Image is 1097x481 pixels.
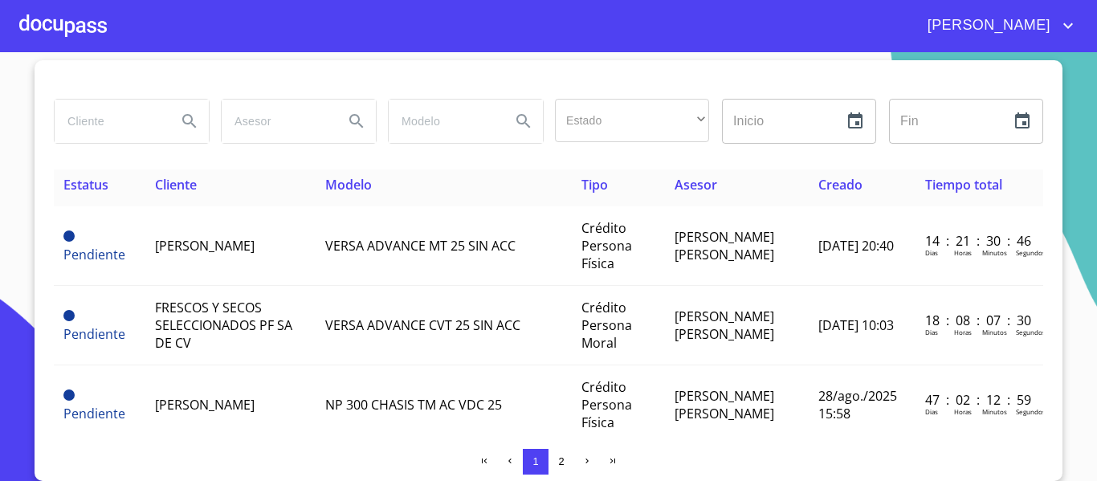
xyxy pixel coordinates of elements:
[523,449,548,475] button: 1
[63,389,75,401] span: Pendiente
[954,328,972,336] p: Horas
[155,396,255,414] span: [PERSON_NAME]
[818,316,894,334] span: [DATE] 10:03
[818,176,863,194] span: Creado
[63,310,75,321] span: Pendiente
[63,405,125,422] span: Pendiente
[222,100,331,143] input: search
[325,237,516,255] span: VERSA ADVANCE MT 25 SIN ACC
[916,13,1078,39] button: account of current user
[1016,407,1046,416] p: Segundos
[325,396,502,414] span: NP 300 CHASIS TM AC VDC 25
[925,328,938,336] p: Dias
[581,299,632,352] span: Crédito Persona Moral
[63,246,125,263] span: Pendiente
[55,100,164,143] input: search
[170,102,209,141] button: Search
[155,237,255,255] span: [PERSON_NAME]
[925,248,938,257] p: Dias
[675,228,774,263] span: [PERSON_NAME] [PERSON_NAME]
[1016,328,1046,336] p: Segundos
[925,407,938,416] p: Dias
[581,378,632,431] span: Crédito Persona Física
[325,176,372,194] span: Modelo
[982,407,1007,416] p: Minutos
[954,248,972,257] p: Horas
[818,237,894,255] span: [DATE] 20:40
[389,100,498,143] input: search
[675,176,717,194] span: Asesor
[675,387,774,422] span: [PERSON_NAME] [PERSON_NAME]
[925,312,1034,329] p: 18 : 08 : 07 : 30
[337,102,376,141] button: Search
[548,449,574,475] button: 2
[63,230,75,242] span: Pendiente
[581,176,608,194] span: Tipo
[954,407,972,416] p: Horas
[504,102,543,141] button: Search
[916,13,1058,39] span: [PERSON_NAME]
[155,176,197,194] span: Cliente
[555,99,709,142] div: ​
[1016,248,1046,257] p: Segundos
[925,232,1034,250] p: 14 : 21 : 30 : 46
[982,248,1007,257] p: Minutos
[63,176,108,194] span: Estatus
[925,391,1034,409] p: 47 : 02 : 12 : 59
[982,328,1007,336] p: Minutos
[818,387,897,422] span: 28/ago./2025 15:58
[325,316,520,334] span: VERSA ADVANCE CVT 25 SIN ACC
[155,299,292,352] span: FRESCOS Y SECOS SELECCIONADOS PF SA DE CV
[925,176,1002,194] span: Tiempo total
[675,308,774,343] span: [PERSON_NAME] [PERSON_NAME]
[532,455,538,467] span: 1
[63,325,125,343] span: Pendiente
[581,219,632,272] span: Crédito Persona Física
[558,455,564,467] span: 2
